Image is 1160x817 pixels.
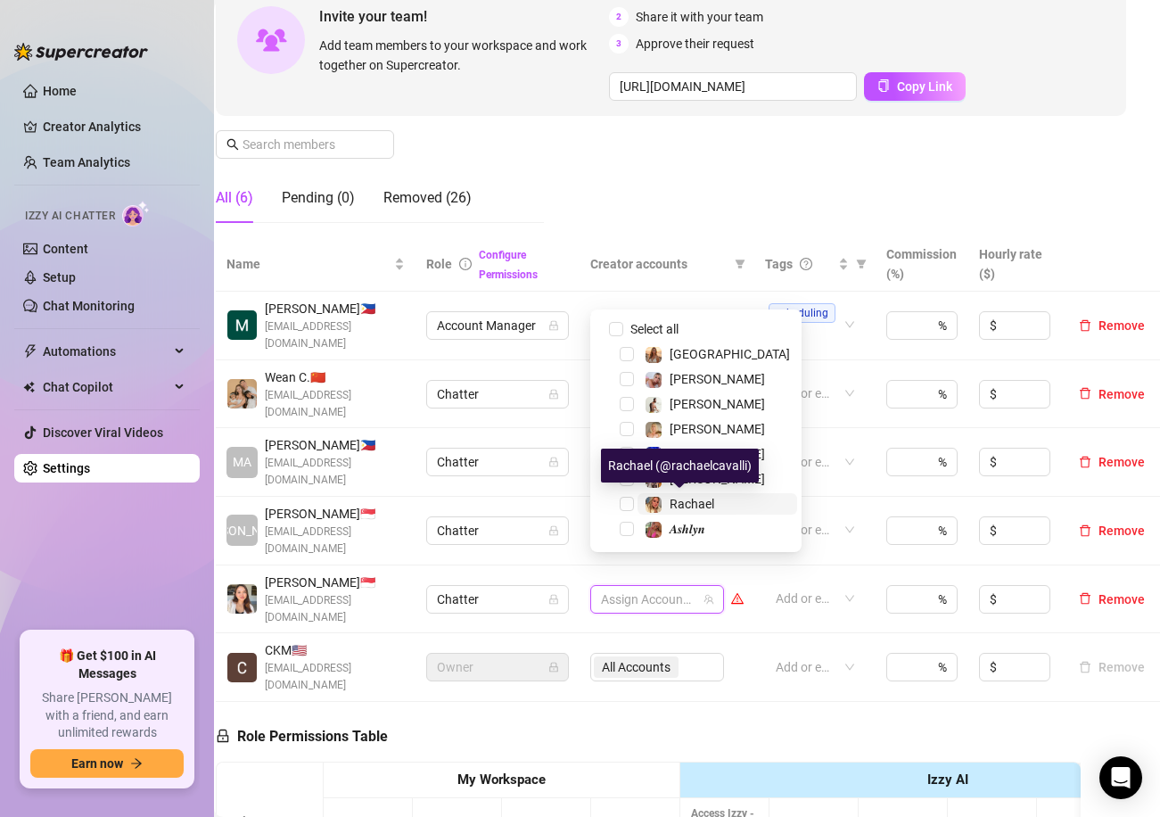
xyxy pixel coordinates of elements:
[437,381,558,408] span: Chatter
[1072,315,1152,336] button: Remove
[130,757,143,770] span: arrow-right
[122,201,150,227] img: AI Chatter
[620,497,634,511] span: Select tree node
[1079,524,1091,537] span: delete
[735,259,745,269] span: filter
[620,372,634,386] span: Select tree node
[227,584,257,614] img: Kaye Castillano
[765,254,793,274] span: Tags
[43,270,76,285] a: Setup
[43,84,77,98] a: Home
[1072,520,1152,541] button: Remove
[927,772,968,788] strong: Izzy AI
[548,389,559,400] span: lock
[670,372,765,386] span: [PERSON_NAME]
[265,573,405,592] span: [PERSON_NAME] 🇸🇬
[1079,387,1091,400] span: delete
[856,259,867,269] span: filter
[216,237,415,292] th: Name
[636,34,754,54] span: Approve their request
[426,257,452,271] span: Role
[670,347,790,361] span: [GEOGRAPHIC_DATA]
[265,660,405,694] span: [EMAIL_ADDRESS][DOMAIN_NAME]
[548,525,559,536] span: lock
[1072,589,1152,610] button: Remove
[769,303,835,323] span: scheduling
[548,457,559,467] span: lock
[968,237,1061,292] th: Hourly rate ($)
[646,497,662,513] img: Rachael
[265,455,405,489] span: [EMAIL_ADDRESS][DOMAIN_NAME]
[620,397,634,411] span: Select tree node
[437,449,558,475] span: Chatter
[1098,387,1145,401] span: Remove
[620,422,634,436] span: Select tree node
[226,138,239,151] span: search
[479,249,538,281] a: Configure Permissions
[1098,524,1145,538] span: Remove
[670,447,765,461] span: [PERSON_NAME]
[646,347,662,363] img: Madison
[319,36,602,75] span: Add team members to your workspace and work together on Supercreator.
[876,237,968,292] th: Commission (%)
[265,387,405,421] span: [EMAIL_ADDRESS][DOMAIN_NAME]
[897,79,952,94] span: Copy Link
[877,79,890,92] span: copy
[216,726,388,747] h5: Role Permissions Table
[23,381,35,393] img: Chat Copilot
[457,772,546,788] strong: My Workspace
[30,689,184,742] span: Share [PERSON_NAME] with a friend, and earn unlimited rewards
[383,187,472,209] div: Removed (26)
[636,7,763,27] span: Share it with your team
[731,592,744,605] span: warning
[620,522,634,536] span: Select tree node
[703,594,714,605] span: team
[1079,592,1091,605] span: delete
[265,640,405,660] span: CKM 🇺🇸
[800,258,812,270] span: question-circle
[646,372,662,388] img: Kelsey
[30,749,184,778] button: Earn nowarrow-right
[646,522,662,538] img: 𝑨𝒔𝒉𝒍𝒚𝒏
[265,367,405,387] span: Wean C. 🇨🇳
[1079,319,1091,332] span: delete
[437,312,558,339] span: Account Manager
[43,373,169,401] span: Chat Copilot
[25,208,115,225] span: Izzy AI Chatter
[437,654,558,681] span: Owner
[646,447,662,463] img: Courtney
[216,729,230,743] span: lock
[319,5,609,28] span: Invite your team!
[670,497,714,511] span: Rachael
[23,344,37,359] span: thunderbolt
[852,251,870,277] span: filter
[437,586,558,613] span: Chatter
[265,592,405,626] span: [EMAIL_ADDRESS][DOMAIN_NAME]
[623,319,686,339] span: Select all
[548,320,559,331] span: lock
[227,310,257,340] img: Meludel Ann Co
[233,452,251,472] span: MA
[620,447,634,461] span: Select tree node
[265,524,405,557] span: [EMAIL_ADDRESS][DOMAIN_NAME]
[548,594,559,605] span: lock
[265,435,405,455] span: [PERSON_NAME] 🇵🇭
[43,242,88,256] a: Content
[1098,592,1145,607] span: Remove
[282,187,355,209] div: Pending (0)
[226,254,391,274] span: Name
[590,254,728,274] span: Creator accounts
[43,425,163,440] a: Discover Viral Videos
[243,135,369,154] input: Search members
[1072,656,1152,678] button: Remove
[437,517,558,544] span: Chatter
[864,72,966,101] button: Copy Link
[14,43,148,61] img: logo-BBDzfeDw.svg
[265,299,405,318] span: [PERSON_NAME] 🇵🇭
[670,422,765,436] span: [PERSON_NAME]
[620,347,634,361] span: Select tree node
[548,662,559,673] span: lock
[265,504,405,524] span: [PERSON_NAME] 🇸🇬
[1099,756,1142,799] div: Open Intercom Messenger
[1098,455,1145,469] span: Remove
